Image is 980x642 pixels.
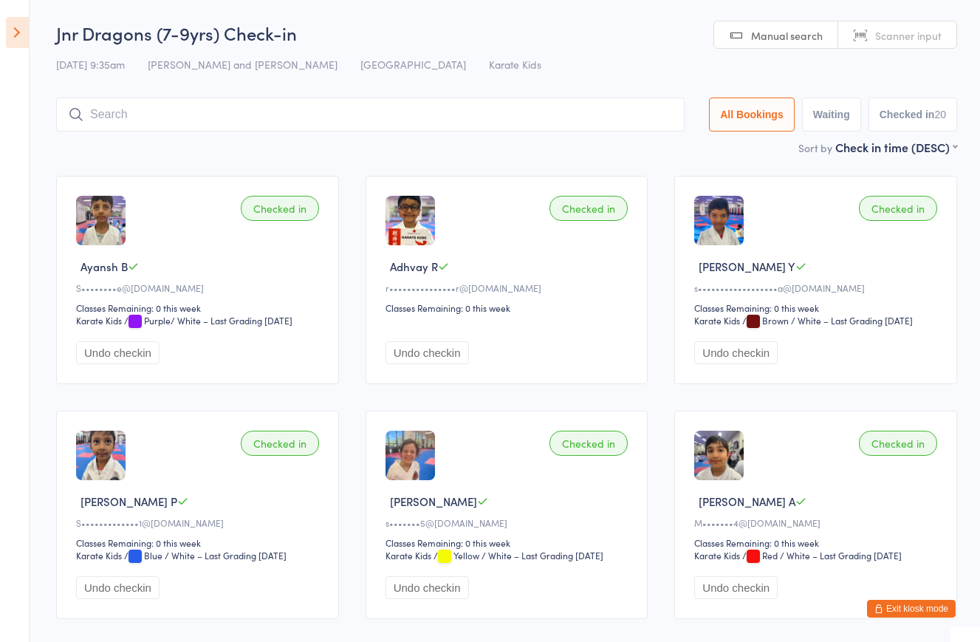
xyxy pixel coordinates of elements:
button: Undo checkin [694,341,778,364]
div: s••••••••••••••••••a@[DOMAIN_NAME] [694,281,942,294]
span: Adhvay R [390,259,438,274]
div: Checked in [241,431,319,456]
span: Scanner input [875,28,942,43]
span: / Purple/ White – Last Grading [DATE] [124,314,292,327]
span: [DATE] 9:35am [56,57,125,72]
div: Karate Kids [386,549,431,561]
div: Karate Kids [694,314,740,327]
div: Classes Remaining: 0 this week [386,301,633,314]
button: Checked in20 [868,98,957,132]
img: image1699423294.png [76,431,126,480]
button: Undo checkin [386,341,469,364]
img: image1744004702.png [386,431,435,480]
h2: Jnr Dragons (7-9yrs) Check-in [56,21,957,45]
button: Undo checkin [386,576,469,599]
div: Checked in [859,196,937,221]
div: S•••••••••••••1@[DOMAIN_NAME] [76,516,323,529]
div: Classes Remaining: 0 this week [386,536,633,549]
div: Checked in [549,196,628,221]
button: Undo checkin [694,576,778,599]
span: [PERSON_NAME] and [PERSON_NAME] [148,57,337,72]
input: Search [56,98,685,132]
span: / Brown / White – Last Grading [DATE] [742,314,913,327]
div: s•••••••5@[DOMAIN_NAME] [386,516,633,529]
span: [PERSON_NAME] Y [699,259,795,274]
span: Manual search [751,28,823,43]
span: / Blue / White – Last Grading [DATE] [124,549,287,561]
div: Checked in [241,196,319,221]
div: Classes Remaining: 0 this week [76,301,323,314]
div: Classes Remaining: 0 this week [694,301,942,314]
div: 20 [934,109,946,120]
div: M•••••••4@[DOMAIN_NAME] [694,516,942,529]
span: [PERSON_NAME] [390,494,477,509]
div: Karate Kids [694,549,740,561]
div: r•••••••••••••••r@[DOMAIN_NAME] [386,281,633,294]
span: / Yellow / White – Last Grading [DATE] [434,549,603,561]
img: image1752467941.png [386,196,435,245]
div: Karate Kids [76,314,122,327]
button: All Bookings [709,98,795,132]
span: [GEOGRAPHIC_DATA] [360,57,466,72]
div: Check in time (DESC) [835,139,957,155]
button: Waiting [802,98,861,132]
button: Undo checkin [76,341,160,364]
img: image1693700024.png [694,431,744,480]
span: / Red / White – Last Grading [DATE] [742,549,902,561]
span: [PERSON_NAME] A [699,494,795,509]
div: S••••••••e@[DOMAIN_NAME] [76,281,323,294]
span: Ayansh B [80,259,128,274]
button: Exit kiosk mode [867,600,956,618]
span: [PERSON_NAME] P [80,494,177,509]
img: image1660890092.png [694,196,744,245]
div: Classes Remaining: 0 this week [694,536,942,549]
button: Undo checkin [76,576,160,599]
img: image1683873008.png [76,196,126,245]
div: Checked in [859,431,937,456]
label: Sort by [798,140,832,155]
div: Checked in [549,431,628,456]
div: Karate Kids [76,549,122,561]
div: Classes Remaining: 0 this week [76,536,323,549]
span: Karate Kids [489,57,541,72]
